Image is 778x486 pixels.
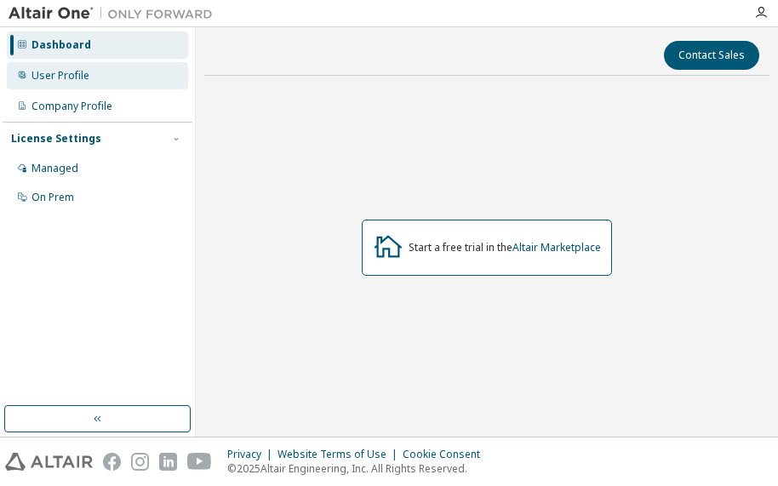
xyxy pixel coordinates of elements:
p: © 2025 Altair Engineering, Inc. All Rights Reserved. [227,461,490,476]
img: youtube.svg [187,453,212,471]
img: instagram.svg [131,453,149,471]
img: facebook.svg [103,453,121,471]
div: Cookie Consent [403,448,490,461]
button: Contact Sales [664,41,759,70]
div: Managed [31,162,78,175]
img: linkedin.svg [159,453,177,471]
div: User Profile [31,69,89,83]
div: Website Terms of Use [277,448,403,461]
div: Privacy [227,448,277,461]
img: altair_logo.svg [5,453,93,471]
div: Dashboard [31,38,91,52]
div: License Settings [11,132,101,146]
div: Company Profile [31,100,112,113]
div: Start a free trial in the [409,241,601,254]
div: On Prem [31,191,74,204]
img: Altair One [9,5,221,22]
a: Altair Marketplace [512,240,601,254]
